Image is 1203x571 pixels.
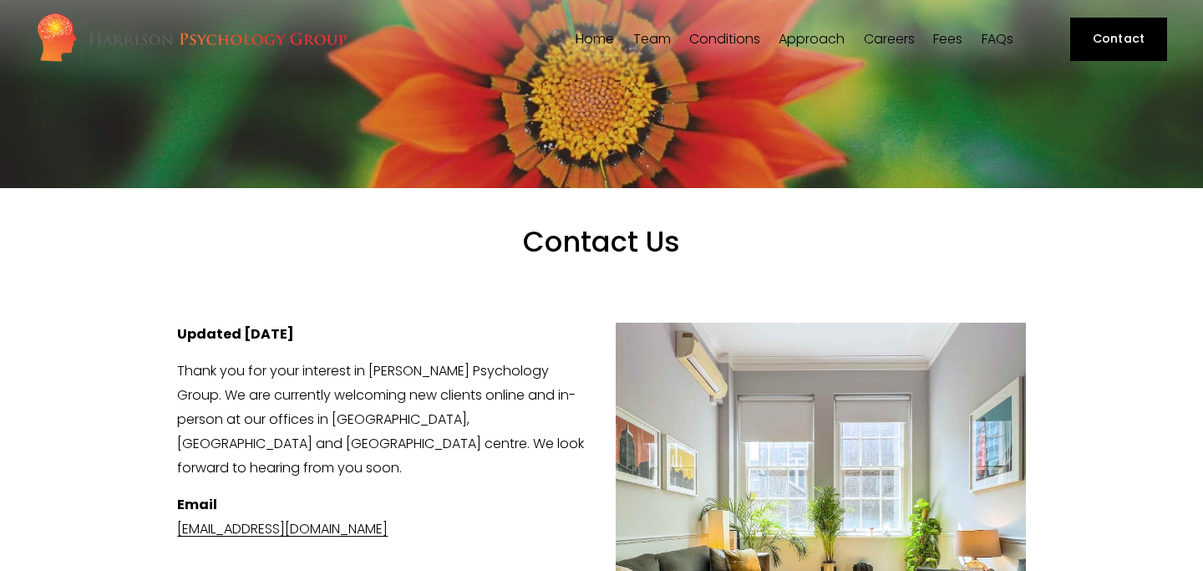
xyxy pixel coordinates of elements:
a: [EMAIL_ADDRESS][DOMAIN_NAME] [177,519,388,538]
strong: Email [177,495,217,514]
strong: Updated [DATE] [177,324,294,344]
a: Contact [1070,18,1166,61]
p: Thank you for your interest in [PERSON_NAME] Psychology Group. We are currently welcoming new cli... [177,359,1025,480]
a: Careers [864,31,915,47]
a: folder dropdown [689,31,760,47]
a: Home [576,31,614,47]
a: Fees [933,31,962,47]
span: Conditions [689,33,760,46]
span: Approach [779,33,845,46]
a: folder dropdown [633,31,671,47]
a: folder dropdown [779,31,845,47]
h1: Contact Us [251,225,952,294]
a: FAQs [982,31,1013,47]
img: Harrison Psychology Group [36,12,348,66]
span: Team [633,33,671,46]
